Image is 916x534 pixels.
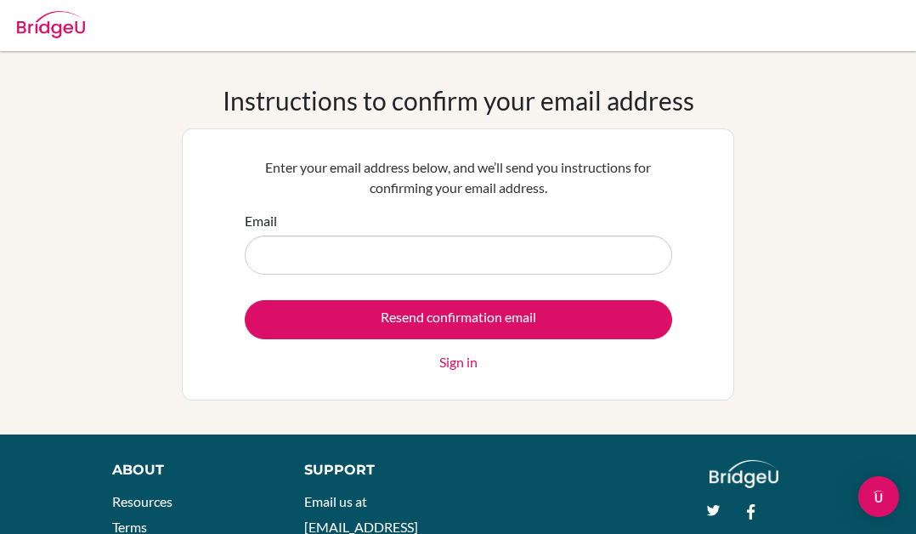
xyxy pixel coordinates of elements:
div: Open Intercom Messenger [858,476,899,517]
p: Enter your email address below, and we’ll send you instructions for confirming your email address. [245,157,672,198]
div: Support [304,460,442,480]
input: Resend confirmation email [245,300,672,339]
label: Email [245,211,277,231]
h1: Instructions to confirm your email address [223,85,694,116]
div: About [112,460,266,480]
img: logo_white@2x-f4f0deed5e89b7ecb1c2cc34c3e3d731f90f0f143d5ea2071677605dd97b5244.png [710,460,778,488]
a: Sign in [439,352,478,372]
img: Bridge-U [17,11,85,38]
a: Resources [112,493,172,509]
